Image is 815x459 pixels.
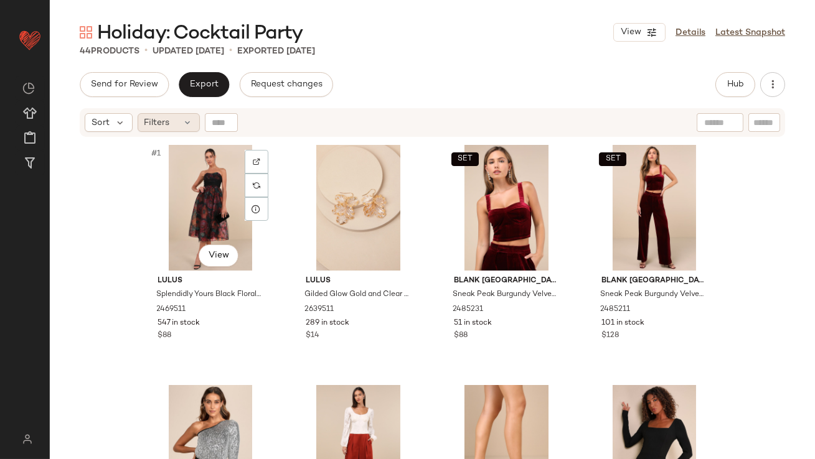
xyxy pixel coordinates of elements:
[158,318,200,329] span: 547 in stock
[605,155,621,164] span: SET
[727,80,744,90] span: Hub
[250,80,323,90] span: Request changes
[306,276,411,287] span: Lulus
[296,145,421,271] img: 12418941_2639511.jpg
[229,44,232,58] span: •
[199,244,238,267] button: View
[144,116,170,129] span: Filters
[601,318,644,329] span: 101 in stock
[601,330,619,341] span: $128
[92,116,110,129] span: Sort
[179,72,229,97] button: Export
[158,330,172,341] span: $88
[715,72,755,97] button: Hub
[599,152,626,166] button: SET
[676,26,705,39] a: Details
[80,47,91,56] span: 44
[613,23,666,42] button: View
[451,152,479,166] button: SET
[80,72,169,97] button: Send for Review
[304,289,410,300] span: Gilded Glow Gold and Clear Floral Statement Earrings
[304,304,334,315] span: 2639511
[153,45,224,58] p: updated [DATE]
[189,80,219,90] span: Export
[715,26,785,39] a: Latest Snapshot
[237,45,315,58] p: Exported [DATE]
[157,304,186,315] span: 2469511
[620,27,641,37] span: View
[90,80,158,90] span: Send for Review
[601,276,707,287] span: Blank [GEOGRAPHIC_DATA]
[240,72,333,97] button: Request changes
[454,276,559,287] span: Blank [GEOGRAPHIC_DATA]
[306,330,319,341] span: $14
[444,145,569,271] img: 12154341_2485231.jpg
[148,145,273,271] img: 12102181_2469511.jpg
[253,182,260,189] img: svg%3e
[22,82,35,95] img: svg%3e
[306,318,349,329] span: 289 in stock
[454,330,468,341] span: $88
[591,145,717,271] img: 12154441_2485211.jpg
[253,158,260,165] img: svg%3e
[80,45,139,58] div: Products
[97,21,303,46] span: Holiday: Cocktail Party
[157,289,262,300] span: Splendidly Yours Black Floral Organza Mesh Strapless Midi Dress
[600,289,705,300] span: Sneak Peak Burgundy Velvet High-Rise Trouser Pants
[454,318,492,329] span: 51 in stock
[158,276,263,287] span: Lulus
[600,304,630,315] span: 2485211
[15,434,39,444] img: svg%3e
[208,251,229,261] span: View
[151,147,164,160] span: #1
[17,27,42,52] img: heart_red.DM2ytmEG.svg
[453,304,483,315] span: 2485231
[80,26,92,39] img: svg%3e
[453,289,558,300] span: Sneak Peak Burgundy Velvet Bustier Crop Top
[144,44,148,58] span: •
[457,155,473,164] span: SET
